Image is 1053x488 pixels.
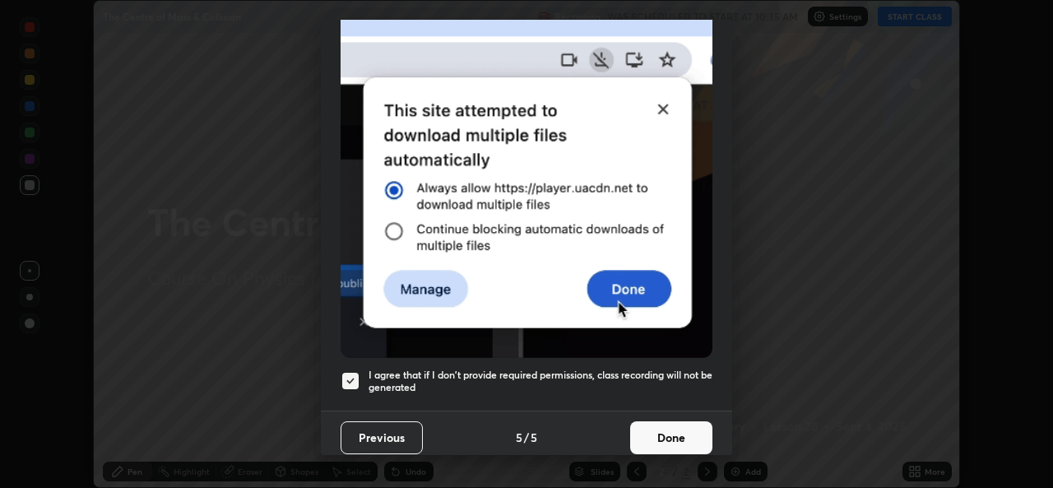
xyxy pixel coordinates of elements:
[516,429,522,446] h4: 5
[341,421,423,454] button: Previous
[630,421,712,454] button: Done
[531,429,537,446] h4: 5
[369,369,712,394] h5: I agree that if I don't provide required permissions, class recording will not be generated
[524,429,529,446] h4: /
